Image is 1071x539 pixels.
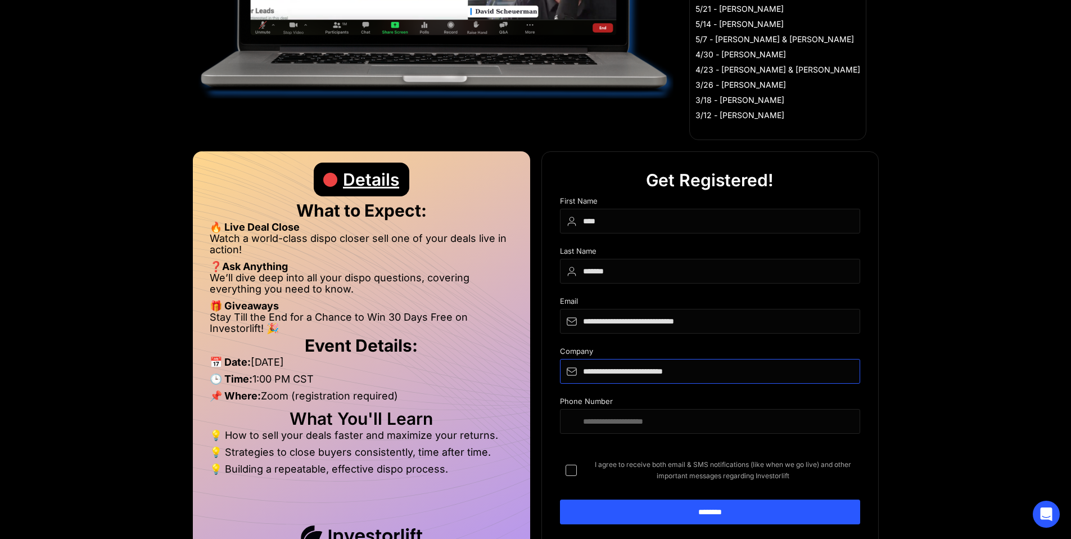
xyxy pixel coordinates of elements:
[210,413,513,424] h2: What You'll Learn
[296,200,427,221] strong: What to Expect:
[210,356,251,368] strong: 📅 Date:
[210,357,513,374] li: [DATE]
[210,390,513,407] li: Zoom (registration required)
[560,397,860,409] div: Phone Number
[560,197,860,209] div: First Name
[210,447,513,464] li: 💡 Strategies to close buyers consistently, time after time.
[210,374,513,390] li: 1:00 PM CST
[210,221,300,233] strong: 🔥 Live Deal Close
[210,233,513,261] li: Watch a world-class dispo closer sell one of your deals live in action!
[560,247,860,259] div: Last Name
[210,390,261,402] strong: 📌 Where:
[646,163,774,197] div: Get Registered!
[1033,501,1060,528] div: Open Intercom Messenger
[586,459,860,482] span: I agree to receive both email & SMS notifications (like when we go live) and other important mess...
[560,347,860,359] div: Company
[305,335,418,356] strong: Event Details:
[210,300,279,312] strong: 🎁 Giveaways
[343,163,399,196] div: Details
[210,272,513,300] li: We’ll dive deep into all your dispo questions, covering everything you need to know.
[210,464,513,475] li: 💡 Building a repeatable, effective dispo process.
[210,260,288,272] strong: ❓Ask Anything
[210,373,252,385] strong: 🕒 Time:
[210,430,513,447] li: 💡 How to sell your deals faster and maximize your returns.
[560,297,860,309] div: Email
[210,312,513,334] li: Stay Till the End for a Chance to Win 30 Days Free on Investorlift! 🎉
